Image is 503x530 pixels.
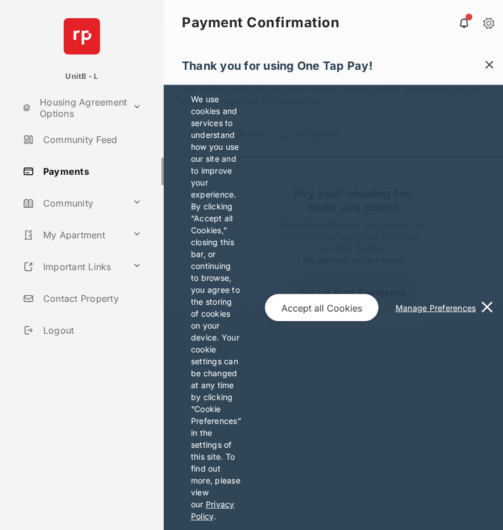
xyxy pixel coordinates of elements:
img: svg+xml;base64,PHN2ZyB4bWxucz0iaHR0cDovL3d3dy53My5vcmcvMjAwMC9zdmciIHdpZHRoPSI2NCIgaGVpZ2h0PSI2NC... [64,18,100,54]
a: My Apartment [18,221,128,249]
p: UnitB - L [65,71,98,82]
p: We use cookies and services to understand how you use our site and to improve your experience. By... [191,93,241,522]
a: Community [18,190,128,217]
a: Important Links [18,253,128,280]
a: Logout [18,317,164,344]
a: Payments [18,158,164,185]
a: Contact Property [18,285,164,312]
u: Privacy Policy [191,499,235,521]
u: Manage Preferences [396,303,481,313]
button: Accept all Cookies [265,294,379,321]
a: Community Feed [18,126,164,153]
strong: Payment Confirmation [182,16,485,30]
a: Housing Agreement Options [18,94,128,121]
